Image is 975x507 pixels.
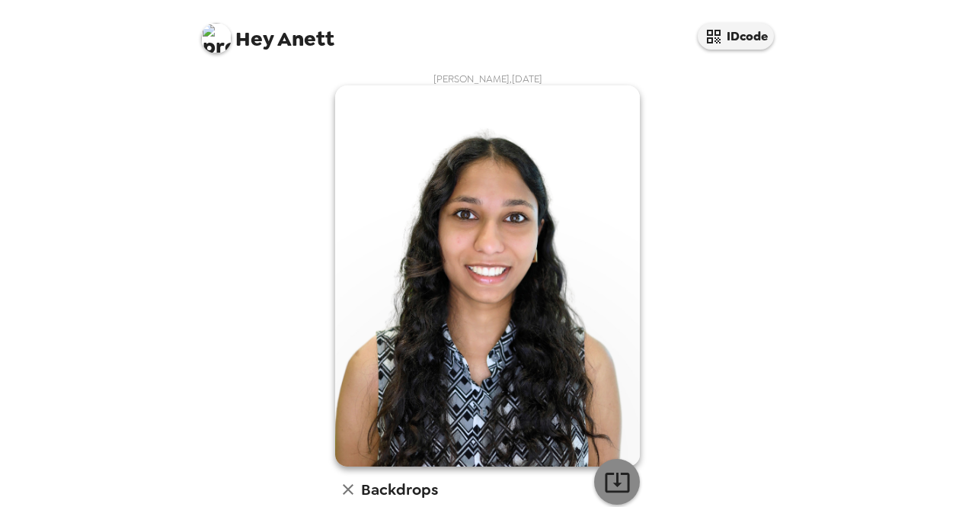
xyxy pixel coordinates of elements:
span: Hey [235,25,273,53]
span: Anett [201,15,334,50]
img: profile pic [201,23,232,53]
h6: Backdrops [361,477,438,502]
button: IDcode [698,23,774,50]
span: [PERSON_NAME] , [DATE] [433,72,542,85]
img: user [335,85,640,467]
